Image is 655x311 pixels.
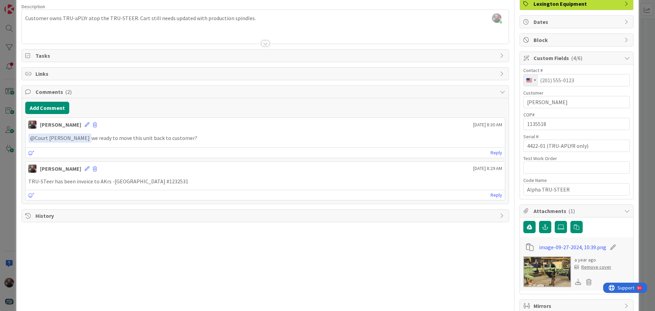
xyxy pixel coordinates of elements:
[539,243,606,251] a: image-09-27-2024, 10:39.png
[568,208,575,214] span: ( 1 )
[35,70,496,78] span: Links
[491,191,502,199] a: Reply
[28,165,37,173] img: JK
[40,121,81,129] div: [PERSON_NAME]
[534,54,621,62] span: Custom Fields
[523,133,539,140] label: Serial #:
[534,18,621,26] span: Dates
[21,3,45,10] span: Description
[523,177,547,183] label: Code Name
[30,135,35,141] span: @
[25,14,505,22] p: Customer owns TRU-aPLYr atop the TRU-STEER. Cart still needs updated with production spindles.
[523,90,543,96] label: Customer
[524,74,538,86] button: Selected country
[40,165,81,173] div: [PERSON_NAME]
[523,74,630,86] input: (201) 555-0123
[523,68,630,73] div: Contact #
[35,212,496,220] span: History
[34,3,38,8] div: 9+
[28,133,502,143] p: we ready to move this unit back to customer?
[534,36,621,44] span: Block
[491,149,502,157] a: Reply
[574,264,611,271] div: Remove cover
[35,52,496,60] span: Tasks
[14,1,31,9] span: Support
[523,155,557,161] label: Test Work Order
[28,121,37,129] img: JK
[28,178,502,185] p: TRU-STeer has been invoice to AKrs -[GEOGRAPHIC_DATA] #1232531
[574,278,582,286] div: Download
[523,112,535,118] label: COP#
[534,302,621,310] span: Mirrors
[25,102,69,114] button: Add Comment
[574,256,611,264] div: a year ago
[473,165,502,172] span: [DATE] 8:29 AM
[534,207,621,215] span: Attachments
[30,135,90,141] span: Court [PERSON_NAME]
[35,88,496,96] span: Comments
[571,55,582,61] span: ( 4/6 )
[473,121,502,128] span: [DATE] 8:30 AM
[65,88,72,95] span: ( 2 )
[492,13,501,23] img: cAarJfnbqud2aFXZZwJeSPJXAR6xMejm.jpg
